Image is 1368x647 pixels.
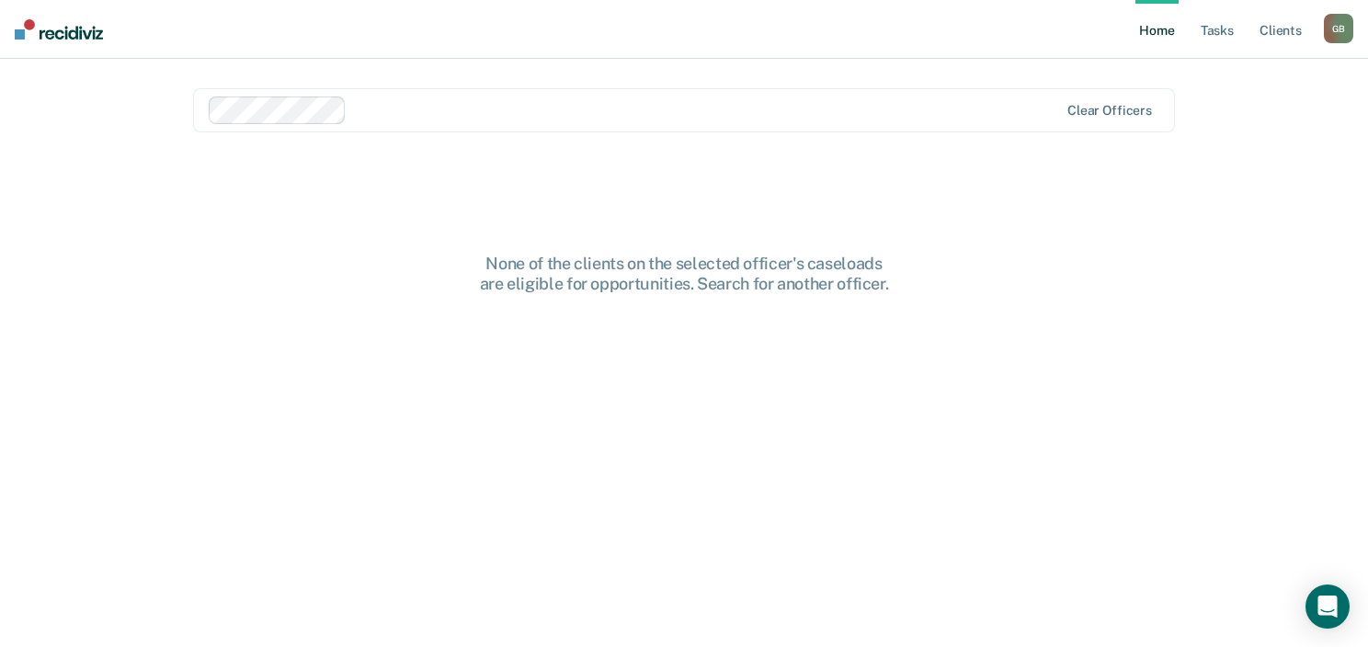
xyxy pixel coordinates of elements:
[1324,14,1353,43] button: GB
[1324,14,1353,43] div: G B
[390,254,978,293] div: None of the clients on the selected officer's caseloads are eligible for opportunities. Search fo...
[15,19,103,40] img: Recidiviz
[1305,585,1350,629] div: Open Intercom Messenger
[1067,103,1152,119] div: Clear officers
